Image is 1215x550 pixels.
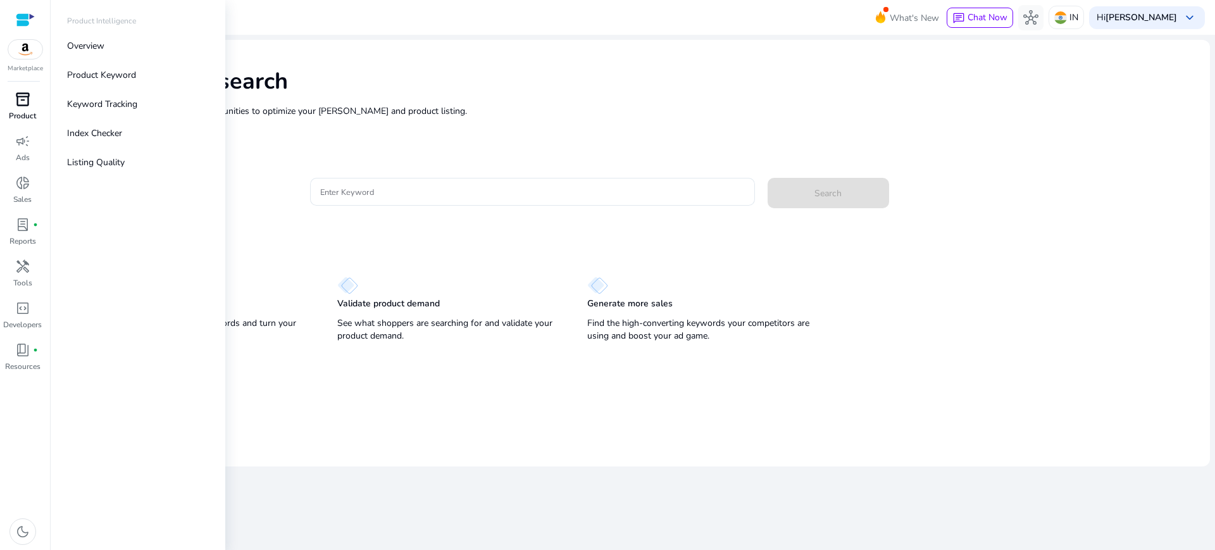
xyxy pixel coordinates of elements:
[890,7,939,29] span: What's New
[1018,5,1044,30] button: hub
[9,235,36,247] p: Reports
[15,524,30,539] span: dark_mode
[947,8,1013,28] button: chatChat Now
[587,277,608,294] img: diamond.svg
[337,277,358,294] img: diamond.svg
[33,222,38,227] span: fiber_manual_record
[15,259,30,274] span: handyman
[337,317,562,342] p: See what shoppers are searching for and validate your product demand.
[87,104,1197,118] p: Research and find keyword opportunities to optimize your [PERSON_NAME] and product listing.
[13,277,32,289] p: Tools
[15,342,30,358] span: book_4
[1097,13,1177,22] p: Hi
[1182,10,1197,25] span: keyboard_arrow_down
[15,217,30,232] span: lab_profile
[67,39,104,53] p: Overview
[9,110,36,122] p: Product
[87,68,1197,95] h1: Keyword Research
[1023,10,1038,25] span: hub
[1069,6,1078,28] p: IN
[5,361,40,372] p: Resources
[67,68,136,82] p: Product Keyword
[15,301,30,316] span: code_blocks
[1054,11,1067,24] img: in.svg
[1106,11,1177,23] b: [PERSON_NAME]
[67,15,136,27] p: Product Intelligence
[8,64,43,73] p: Marketplace
[952,12,965,25] span: chat
[3,319,42,330] p: Developers
[33,347,38,353] span: fiber_manual_record
[8,40,42,59] img: amazon.svg
[968,11,1007,23] span: Chat Now
[67,127,122,140] p: Index Checker
[13,194,32,205] p: Sales
[587,297,673,310] p: Generate more sales
[67,97,137,111] p: Keyword Tracking
[15,134,30,149] span: campaign
[16,152,30,163] p: Ads
[587,317,812,342] p: Find the high-converting keywords your competitors are using and boost your ad game.
[15,175,30,191] span: donut_small
[15,92,30,107] span: inventory_2
[67,156,125,169] p: Listing Quality
[337,297,440,310] p: Validate product demand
